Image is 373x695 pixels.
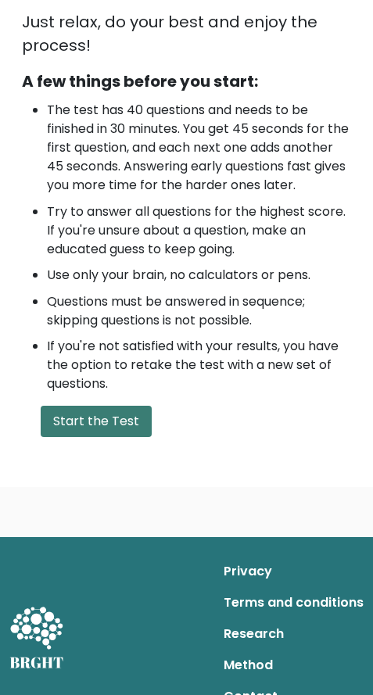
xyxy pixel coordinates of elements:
a: Method [224,650,364,681]
li: The test has 40 questions and needs to be finished in 30 minutes. You get 45 seconds for the firs... [47,101,351,195]
a: Research [224,618,364,650]
li: Questions must be answered in sequence; skipping questions is not possible. [47,292,351,330]
li: If you're not satisfied with your results, you have the option to retake the test with a new set ... [47,337,351,393]
li: Try to answer all questions for the highest score. If you're unsure about a question, make an edu... [47,202,351,259]
button: Start the Test [41,406,152,437]
a: Terms and conditions [224,587,364,618]
div: A few things before you start: [22,70,351,93]
a: Privacy [224,556,364,587]
li: Use only your brain, no calculators or pens. [47,266,351,285]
